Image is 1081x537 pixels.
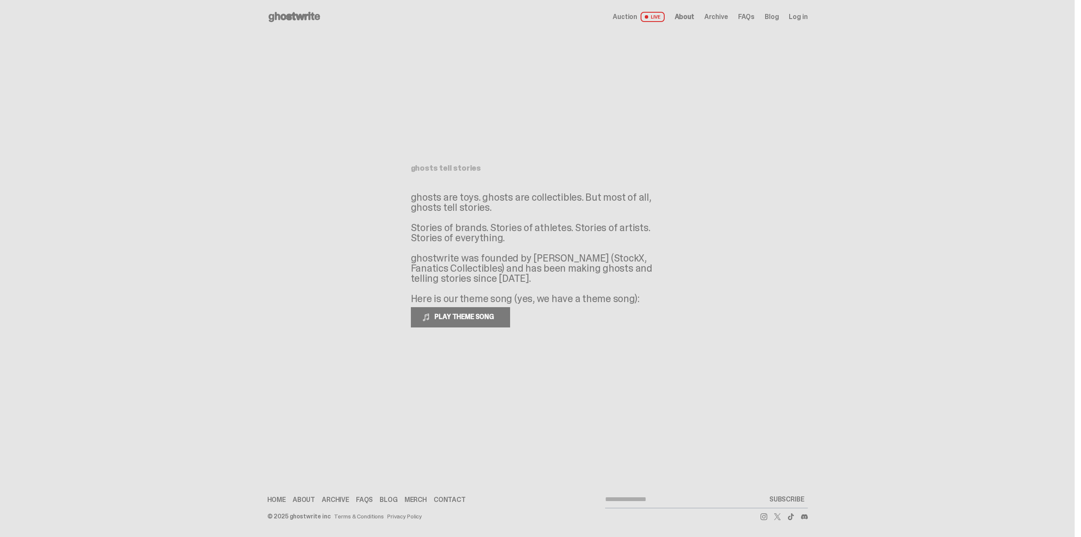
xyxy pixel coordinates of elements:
p: ghosts are toys. ghosts are collectibles. But most of all, ghosts tell stories. Stories of brands... [411,192,664,304]
div: © 2025 ghostwrite inc [267,513,331,519]
a: Terms & Conditions [334,513,384,519]
a: Auction LIVE [613,12,664,22]
h1: ghosts tell stories [411,164,664,172]
span: Auction [613,14,637,20]
a: Home [267,496,286,503]
button: SUBSCRIBE [766,491,808,508]
button: PLAY THEME SONG [411,307,510,327]
a: Merch [405,496,427,503]
a: Archive [704,14,728,20]
a: Blog [765,14,779,20]
a: Archive [322,496,349,503]
a: Log in [789,14,807,20]
a: Privacy Policy [387,513,422,519]
a: Blog [380,496,397,503]
a: FAQs [356,496,373,503]
span: PLAY THEME SONG [431,312,499,321]
a: FAQs [738,14,755,20]
a: About [675,14,694,20]
a: Contact [434,496,466,503]
a: About [293,496,315,503]
span: LIVE [641,12,665,22]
